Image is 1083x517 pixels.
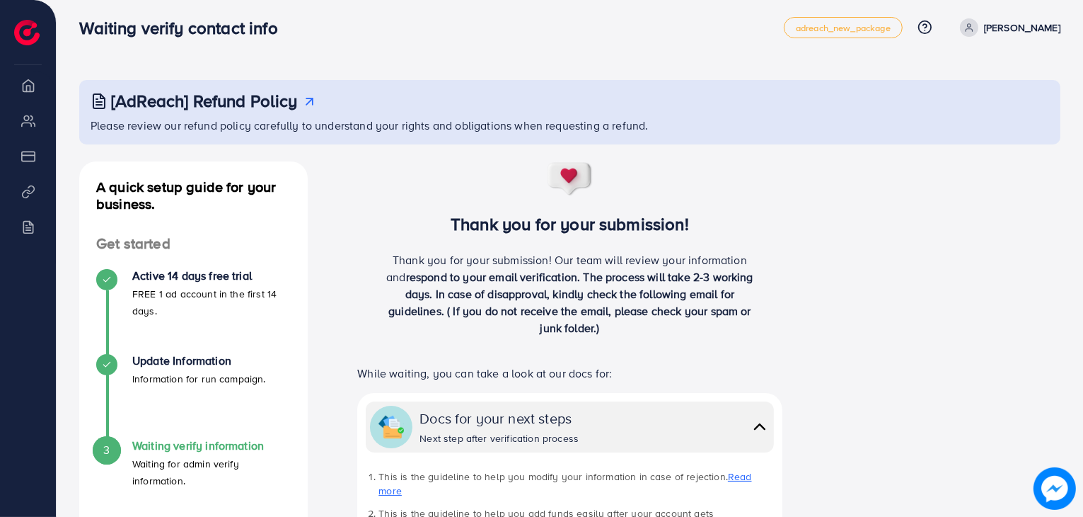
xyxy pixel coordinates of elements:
[79,18,289,38] h3: Waiting verify contact info
[111,91,298,111] h3: [AdReach] Refund Policy
[796,23,891,33] span: adreach_new_package
[378,470,773,499] li: This is the guideline to help you modify your information in case of rejection.
[79,269,308,354] li: Active 14 days free trial
[419,408,579,428] div: Docs for your next steps
[79,354,308,439] li: Update Information
[14,20,40,45] img: logo
[132,285,291,319] p: FREE 1 ad account in the first 14 days.
[378,470,751,498] a: Read more
[1033,467,1076,510] img: image
[419,431,579,445] div: Next step after verification process
[750,416,770,437] img: collapse
[381,251,759,336] p: Thank you for your submission! Our team will review your information and
[132,439,291,453] h4: Waiting verify information
[984,19,1060,36] p: [PERSON_NAME]
[547,161,593,197] img: success
[79,178,308,212] h4: A quick setup guide for your business.
[378,414,404,440] img: collapse
[357,365,782,382] p: While waiting, you can take a look at our docs for:
[132,354,266,368] h4: Update Information
[784,17,903,38] a: adreach_new_package
[91,117,1052,134] p: Please review our refund policy carefully to understand your rights and obligations when requesti...
[334,214,806,234] h3: Thank you for your submission!
[132,269,291,283] h4: Active 14 days free trial
[103,442,110,458] span: 3
[79,235,308,253] h4: Get started
[388,269,753,336] span: respond to your email verification. The process will take 2-3 working days. In case of disapprova...
[954,18,1060,37] a: [PERSON_NAME]
[132,370,266,387] p: Information for run campaign.
[132,455,291,489] p: Waiting for admin verify information.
